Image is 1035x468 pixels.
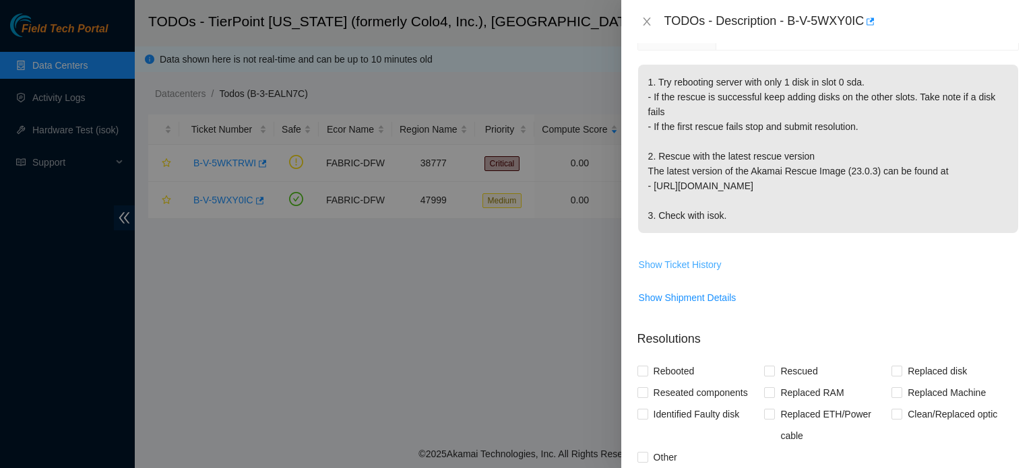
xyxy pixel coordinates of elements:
span: close [641,16,652,27]
span: Replaced disk [902,360,972,382]
span: Rebooted [648,360,700,382]
p: 1. Try rebooting server with only 1 disk in slot 0 sda. - If the rescue is successful keep adding... [638,65,1018,233]
span: Show Shipment Details [639,290,736,305]
span: Replaced Machine [902,382,991,403]
div: TODOs - Description - B-V-5WXY0IC [664,11,1019,32]
span: Reseated components [648,382,753,403]
span: Rescued [775,360,823,382]
button: Show Ticket History [638,254,722,275]
p: Resolutions [637,319,1019,348]
button: Close [637,15,656,28]
span: Other [648,446,683,468]
span: Replaced RAM [775,382,849,403]
button: Show Shipment Details [638,287,737,308]
span: Replaced ETH/Power cable [775,403,891,446]
span: Show Ticket History [639,257,722,272]
span: Identified Faulty disk [648,403,745,425]
span: Clean/Replaced optic [902,403,1003,425]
